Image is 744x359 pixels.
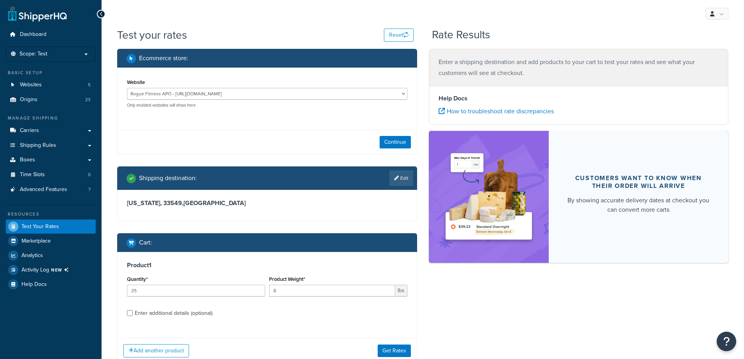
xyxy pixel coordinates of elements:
[21,238,51,245] span: Marketplace
[6,263,96,277] a: Activity LogNEW
[20,96,37,103] span: Origins
[21,265,72,275] span: Activity Log
[6,138,96,153] a: Shipping Rules
[389,170,413,186] a: Edit
[378,345,411,357] button: Get Rates
[6,168,96,182] li: Time Slots
[127,310,133,316] input: Enter additional details (optional)
[6,93,96,107] li: Origins
[6,220,96,234] a: Test Your Rates
[380,136,411,148] button: Continue
[21,223,59,230] span: Test Your Rates
[6,182,96,197] li: Advanced Features
[441,143,537,251] img: feature-image-ddt-36eae7f7280da8017bfb280eaccd9c446f90b1fe08728e4019434db127062ab4.png
[85,96,91,103] span: 23
[717,332,736,351] button: Open Resource Center
[6,248,96,263] a: Analytics
[20,171,45,178] span: Time Slots
[139,55,188,62] h2: Ecommerce store :
[6,211,96,218] div: Resources
[439,57,719,79] p: Enter a shipping destination and add products to your cart to test your rates and see what your c...
[127,285,265,296] input: 0.0
[6,153,96,167] a: Boxes
[384,29,414,42] button: Reset
[269,276,305,282] label: Product Weight*
[269,285,395,296] input: 0.00
[20,127,39,134] span: Carriers
[432,29,490,41] h2: Rate Results
[6,182,96,197] a: Advanced Features7
[6,123,96,138] a: Carriers
[127,276,148,282] label: Quantity*
[6,168,96,182] a: Time Slots0
[6,78,96,92] a: Websites5
[6,234,96,248] a: Marketplace
[20,82,42,88] span: Websites
[6,115,96,121] div: Manage Shipping
[127,102,407,108] p: Only enabled websites will show here
[127,261,407,269] h3: Product 1
[6,263,96,277] li: [object Object]
[6,78,96,92] li: Websites
[88,186,91,193] span: 7
[395,285,407,296] span: lbs
[117,27,187,43] h1: Test your rates
[6,27,96,42] a: Dashboard
[139,239,152,246] h2: Cart :
[88,82,91,88] span: 5
[567,196,710,214] div: By showing accurate delivery dates at checkout you can convert more carts
[439,107,554,116] a: How to troubleshoot rate discrepancies
[567,174,710,190] div: Customers want to know when their order will arrive
[6,93,96,107] a: Origins23
[88,171,91,178] span: 0
[123,344,189,357] button: Add another product
[51,267,72,273] span: NEW
[139,175,197,182] h2: Shipping destination :
[20,51,47,57] span: Scope: Test
[20,142,56,149] span: Shipping Rules
[6,277,96,291] a: Help Docs
[21,281,47,288] span: Help Docs
[20,157,35,163] span: Boxes
[127,199,407,207] h3: [US_STATE], 33549 , [GEOGRAPHIC_DATA]
[6,70,96,76] div: Basic Setup
[127,79,145,85] label: Website
[21,252,43,259] span: Analytics
[20,31,46,38] span: Dashboard
[439,94,719,103] h4: Help Docs
[20,186,67,193] span: Advanced Features
[135,308,212,319] div: Enter additional details (optional)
